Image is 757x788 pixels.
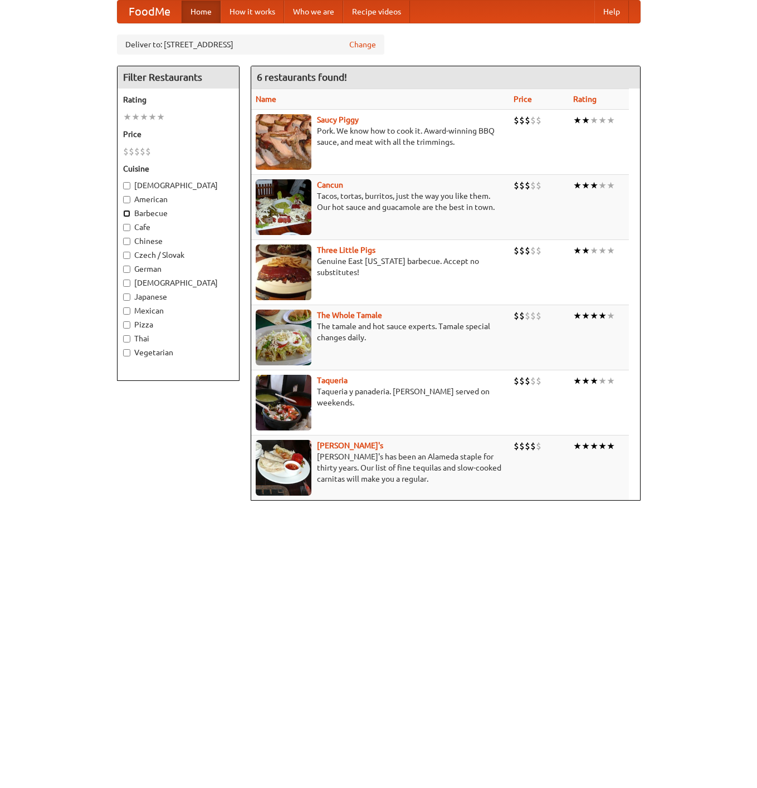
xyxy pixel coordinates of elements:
li: ★ [598,179,607,192]
li: $ [123,145,129,158]
h4: Filter Restaurants [118,66,239,89]
li: ★ [590,179,598,192]
li: $ [145,145,151,158]
li: $ [536,440,541,452]
li: ★ [582,179,590,192]
img: pedros.jpg [256,440,311,496]
label: Japanese [123,291,233,302]
a: Name [256,95,276,104]
label: Czech / Slovak [123,249,233,261]
b: The Whole Tamale [317,311,382,320]
li: $ [519,310,525,322]
li: $ [536,244,541,257]
input: Chinese [123,238,130,245]
li: $ [514,244,519,257]
li: ★ [607,310,615,322]
a: Price [514,95,532,104]
label: Pizza [123,319,233,330]
a: Cancun [317,180,343,189]
li: ★ [607,440,615,452]
li: $ [525,179,530,192]
input: Japanese [123,293,130,301]
input: Cafe [123,224,130,231]
li: $ [519,244,525,257]
li: $ [514,114,519,126]
input: American [123,196,130,203]
li: $ [514,440,519,452]
li: $ [514,179,519,192]
a: Rating [573,95,597,104]
li: $ [536,114,541,126]
li: $ [530,114,536,126]
li: ★ [582,114,590,126]
input: Pizza [123,321,130,329]
li: $ [514,375,519,387]
label: Barbecue [123,208,233,219]
li: ★ [582,310,590,322]
li: $ [129,145,134,158]
img: littlepigs.jpg [256,244,311,300]
li: ★ [590,310,598,322]
li: ★ [148,111,157,123]
a: Three Little Pigs [317,246,375,254]
li: $ [134,145,140,158]
li: $ [530,310,536,322]
a: Taqueria [317,376,348,385]
li: ★ [582,440,590,452]
li: $ [519,179,525,192]
p: Genuine East [US_STATE] barbecue. Accept no substitutes! [256,256,505,278]
li: ★ [582,375,590,387]
li: ★ [598,375,607,387]
h5: Price [123,129,233,140]
li: $ [530,179,536,192]
a: FoodMe [118,1,182,23]
li: ★ [131,111,140,123]
li: ★ [573,244,582,257]
input: Czech / Slovak [123,252,130,259]
li: ★ [607,114,615,126]
input: Barbecue [123,210,130,217]
li: $ [525,440,530,452]
li: ★ [573,440,582,452]
p: Taqueria y panaderia. [PERSON_NAME] served on weekends. [256,386,505,408]
label: Mexican [123,305,233,316]
li: $ [140,145,145,158]
li: $ [530,375,536,387]
a: Saucy Piggy [317,115,359,124]
input: [DEMOGRAPHIC_DATA] [123,182,130,189]
label: Cafe [123,222,233,233]
p: The tamale and hot sauce experts. Tamale special changes daily. [256,321,505,343]
li: ★ [598,114,607,126]
li: $ [525,375,530,387]
label: Thai [123,333,233,344]
li: ★ [590,244,598,257]
li: ★ [582,244,590,257]
li: $ [525,114,530,126]
input: Thai [123,335,130,342]
label: [DEMOGRAPHIC_DATA] [123,277,233,288]
label: [DEMOGRAPHIC_DATA] [123,180,233,191]
a: Recipe videos [343,1,410,23]
li: ★ [573,310,582,322]
h5: Rating [123,94,233,105]
img: saucy.jpg [256,114,311,170]
label: Chinese [123,236,233,247]
input: Vegetarian [123,349,130,356]
li: ★ [598,310,607,322]
li: ★ [598,244,607,257]
label: German [123,263,233,275]
li: $ [530,244,536,257]
ng-pluralize: 6 restaurants found! [257,72,347,82]
li: $ [536,310,541,322]
li: ★ [157,111,165,123]
li: $ [519,440,525,452]
b: [PERSON_NAME]'s [317,441,383,450]
label: Vegetarian [123,347,233,358]
img: wholetamale.jpg [256,310,311,365]
label: American [123,194,233,205]
input: Mexican [123,307,130,315]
